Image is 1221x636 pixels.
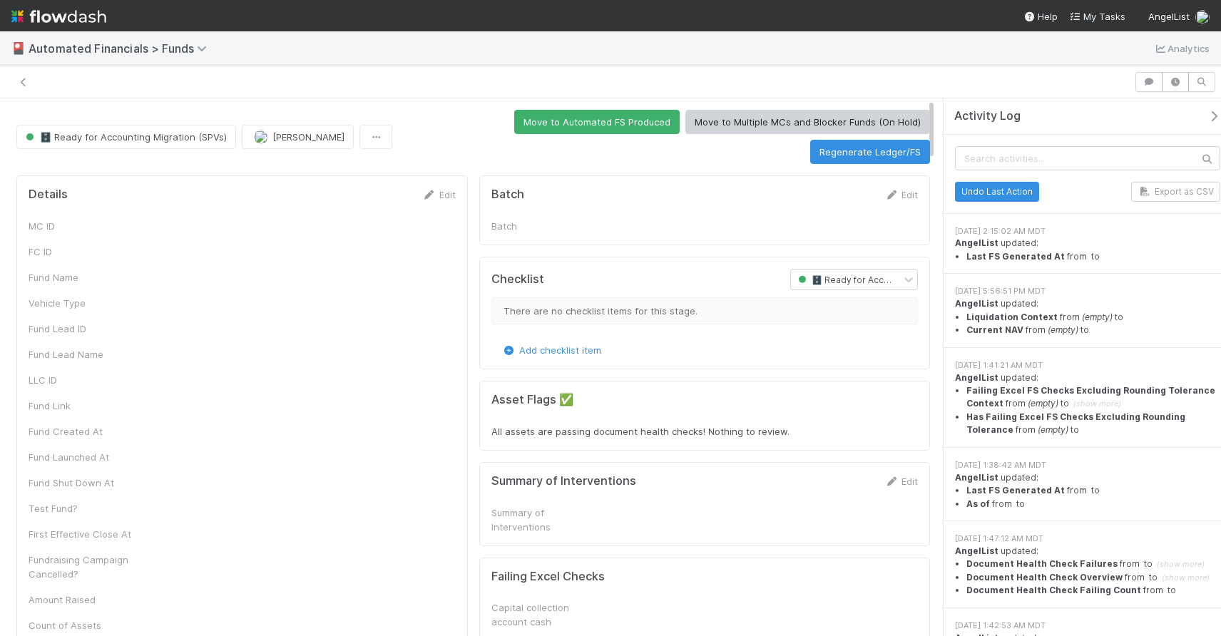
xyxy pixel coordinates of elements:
div: Help [1023,9,1058,24]
strong: Last FS Generated At [966,251,1065,262]
div: Test Fund? [29,501,136,516]
div: Capital collection account cash [491,600,598,629]
div: Fund Shut Down At [29,476,136,490]
div: MC ID [29,219,136,233]
div: There are no checklist items for this stage. [491,297,919,324]
strong: AngelList [955,237,998,248]
summary: Document Health Check Failures from to (show more) [966,558,1220,570]
a: Edit [884,476,918,487]
h5: Details [29,188,68,202]
li: from to [966,584,1220,597]
li: from to [966,311,1220,324]
em: (empty) [1028,398,1058,409]
div: updated: [955,297,1220,337]
span: 🗄️ Ready for Accounting Migration (SPVs) [23,131,227,143]
a: Add checklist item [502,344,601,356]
div: Summary of Interventions [491,506,598,534]
div: updated: [955,545,1220,597]
strong: AngelList [955,545,998,556]
li: from to [966,324,1220,337]
div: updated: [955,237,1220,263]
div: Fund Lead ID [29,322,136,336]
a: Edit [884,189,918,200]
strong: AngelList [955,372,998,383]
button: Regenerate Ledger/FS [810,140,930,164]
span: (show more) [1157,559,1205,569]
div: Count of Assets [29,618,136,632]
li: from to [966,484,1220,497]
summary: Document Health Check Overview from to (show more) [966,571,1220,584]
em: (empty) [1048,324,1078,335]
strong: AngelList [955,472,998,483]
li: from to [966,498,1220,511]
strong: Current NAV [966,324,1023,335]
a: Edit [422,189,456,200]
span: (show more) [1162,573,1210,583]
span: [PERSON_NAME] [272,131,344,143]
img: logo-inverted-e16ddd16eac7371096b0.svg [11,4,106,29]
div: Amount Raised [29,593,136,607]
div: FC ID [29,245,136,259]
button: 🗄️ Ready for Accounting Migration (SPVs) [16,125,236,149]
em: (empty) [1082,312,1113,322]
summary: Failing Excel FS Checks Excluding Rounding Tolerance Context from (empty) to (show more) [966,384,1220,411]
div: [DATE] 2:15:02 AM MDT [955,225,1220,237]
a: My Tasks [1069,9,1125,24]
div: Fund Launched At [29,450,136,464]
div: updated: [955,471,1220,511]
button: Undo Last Action [955,182,1039,202]
img: avatar_574f8970-b283-40ff-a3d7-26909d9947cc.png [254,130,268,144]
h5: Batch [491,188,524,202]
div: Fund Link [29,399,136,413]
li: from to [966,250,1220,263]
div: [DATE] 1:38:42 AM MDT [955,459,1220,471]
input: Search activities... [955,146,1220,170]
h5: Summary of Interventions [491,474,636,488]
strong: Failing Excel FS Checks Excluding Rounding Tolerance Context [966,385,1215,409]
button: Export as CSV [1131,182,1220,202]
div: First Effective Close At [29,527,136,541]
img: avatar_5ff1a016-d0ce-496a-bfbe-ad3802c4d8a0.png [1195,10,1210,24]
span: Automated Financials > Funds [29,41,214,56]
strong: Last FS Generated At [966,485,1065,496]
div: [DATE] 1:47:12 AM MDT [955,533,1220,545]
strong: Document Health Check Failures [966,558,1118,569]
div: Fund Lead Name [29,347,136,361]
div: Batch [491,219,598,233]
span: Activity Log [954,109,1021,123]
button: [PERSON_NAME] [242,125,354,149]
div: Fund Created At [29,424,136,438]
strong: AngelList [955,298,998,309]
h5: Checklist [491,272,544,287]
div: updated: [955,371,1220,437]
strong: Liquidation Context [966,312,1058,322]
li: from to [966,411,1220,437]
strong: Document Health Check Overview [966,572,1123,583]
strong: Document Health Check Failing Count [966,585,1141,595]
span: (show more) [1073,399,1121,409]
em: (empty) [1038,424,1068,435]
span: AngelList [1148,11,1190,22]
div: [DATE] 5:56:51 PM MDT [955,285,1220,297]
div: [DATE] 1:41:21 AM MDT [955,359,1220,371]
div: Fundraising Campaign Cancelled? [29,553,136,581]
div: [DATE] 1:42:53 AM MDT [955,620,1220,632]
a: Analytics [1153,40,1210,57]
span: All assets are passing document health checks! Nothing to review. [491,426,790,437]
span: My Tasks [1069,11,1125,22]
strong: As of [966,498,990,509]
div: Vehicle Type [29,296,136,310]
span: 🎴 [11,42,26,54]
button: Move to Automated FS Produced [514,110,680,134]
strong: Has Failing Excel FS Checks Excluding Rounding Tolerance [966,411,1185,435]
h5: Failing Excel Checks [491,570,605,584]
h5: Asset Flags ✅ [491,393,919,407]
div: LLC ID [29,373,136,387]
div: Fund Name [29,270,136,284]
button: Move to Multiple MCs and Blocker Funds (On Hold) [685,110,930,134]
span: 🗄️ Ready for Accounting Migration (SPVs) [795,275,986,285]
